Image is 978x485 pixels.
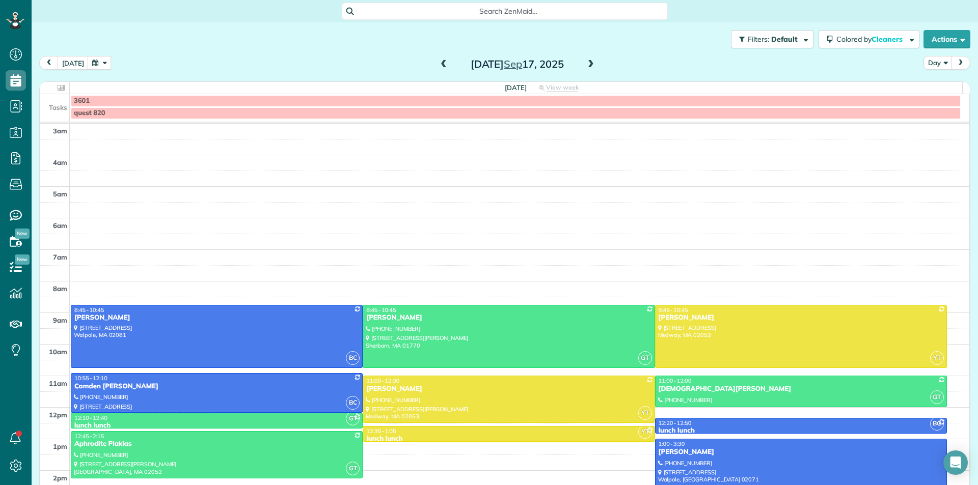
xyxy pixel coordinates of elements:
[638,425,652,439] span: YT
[346,351,360,365] span: BC
[366,385,651,393] div: [PERSON_NAME]
[726,30,813,48] a: Filters: Default
[74,375,107,382] span: 10:55 - 12:10
[53,442,67,450] span: 1pm
[819,30,919,48] button: Colored byCleaners
[74,382,360,391] div: Camden [PERSON_NAME]
[53,284,67,293] span: 8am
[366,377,399,384] span: 11:00 - 12:30
[505,83,527,92] span: [DATE]
[15,254,30,265] span: New
[930,390,944,404] span: GT
[659,377,692,384] span: 11:00 - 12:00
[49,411,67,419] span: 12pm
[504,58,522,70] span: Sep
[771,35,798,44] span: Default
[53,190,67,198] span: 5am
[658,448,944,457] div: [PERSON_NAME]
[15,229,30,239] span: New
[74,421,360,430] div: lunch lunch
[930,417,944,431] span: BC
[658,313,944,322] div: [PERSON_NAME]
[366,427,396,435] span: 12:35 - 1:05
[748,35,769,44] span: Filters:
[53,221,67,230] span: 6am
[836,35,906,44] span: Colored by
[53,158,67,166] span: 4am
[951,56,970,70] button: next
[74,433,104,440] span: 12:45 - 2:15
[39,56,59,70] button: prev
[53,127,67,135] span: 3am
[53,253,67,261] span: 7am
[453,59,581,70] h2: [DATE] 17, 2025
[49,348,67,356] span: 10am
[74,306,104,313] span: 8:45 - 10:45
[659,306,688,313] span: 8:45 - 10:45
[346,396,360,410] span: BC
[49,379,67,387] span: 11am
[366,306,396,313] span: 8:45 - 10:45
[74,440,360,448] div: Aphrodite Plakias
[74,414,107,421] span: 12:10 - 12:40
[74,313,360,322] div: [PERSON_NAME]
[659,419,692,426] span: 12:20 - 12:50
[923,30,970,48] button: Actions
[943,450,968,475] div: Open Intercom Messenger
[346,462,360,475] span: GT
[74,97,90,105] span: 3601
[53,474,67,482] span: 2pm
[366,435,651,443] div: lunch lunch
[638,406,652,420] span: YT
[930,351,944,365] span: YT
[872,35,904,44] span: Cleaners
[923,56,952,70] button: Day
[731,30,813,48] button: Filters: Default
[74,109,105,117] span: quest 820
[366,313,651,322] div: [PERSON_NAME]
[658,385,944,393] div: [DEMOGRAPHIC_DATA][PERSON_NAME]
[58,56,89,70] button: [DATE]
[659,440,685,447] span: 1:00 - 3:30
[638,351,652,365] span: GT
[658,426,944,435] div: lunch lunch
[546,83,579,92] span: View week
[53,316,67,324] span: 9am
[346,412,360,425] span: GT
